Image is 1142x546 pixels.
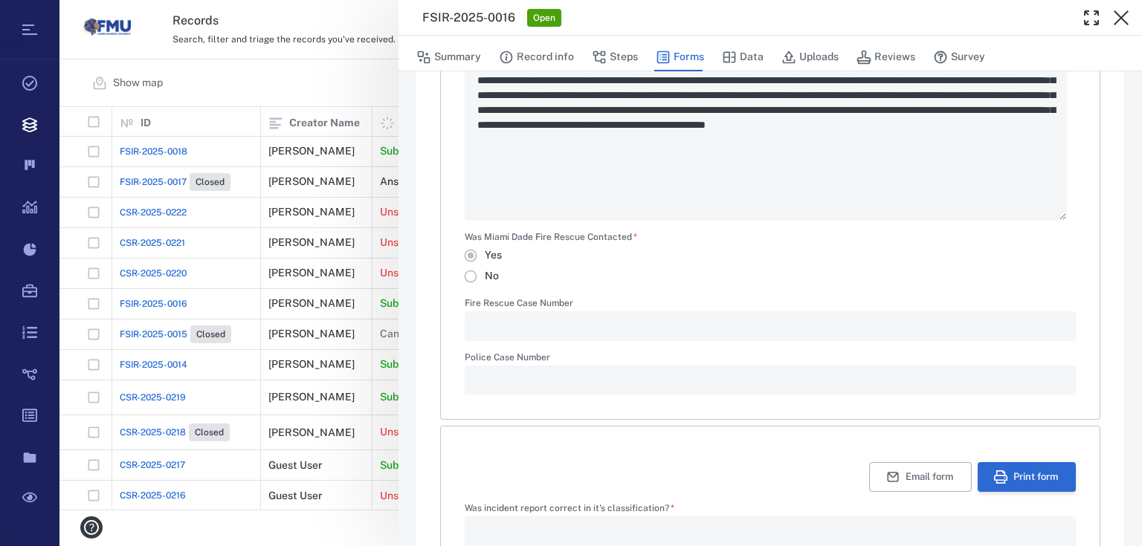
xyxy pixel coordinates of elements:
button: Record info [499,43,574,71]
span: No [485,269,499,284]
button: Steps [592,43,638,71]
div: Was incident report correct in it's classification? [465,516,1076,546]
button: Uploads [781,43,839,71]
button: Print form [978,462,1076,492]
button: Toggle Fullscreen [1077,3,1106,33]
label: Police Case Number [465,353,1076,365]
span: Yes [485,248,502,263]
label: Fire Rescue Case Number [465,299,1076,311]
label: Was incident report correct in it's classification? [465,504,1076,516]
button: Close [1106,3,1136,33]
button: Reviews [856,43,915,71]
span: Open [530,12,558,25]
div: Police Case Number [465,365,1076,395]
span: Help [33,10,64,24]
button: Forms [656,43,704,71]
h3: FSIR-2025-0016 [422,9,515,27]
div: Fire Rescue Case Number [465,311,1076,341]
label: Was Miami Dade Fire Rescue Contacted [465,233,637,245]
button: Survey [933,43,985,71]
button: Summary [416,43,481,71]
button: Email form [869,462,972,492]
button: Data [722,43,764,71]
